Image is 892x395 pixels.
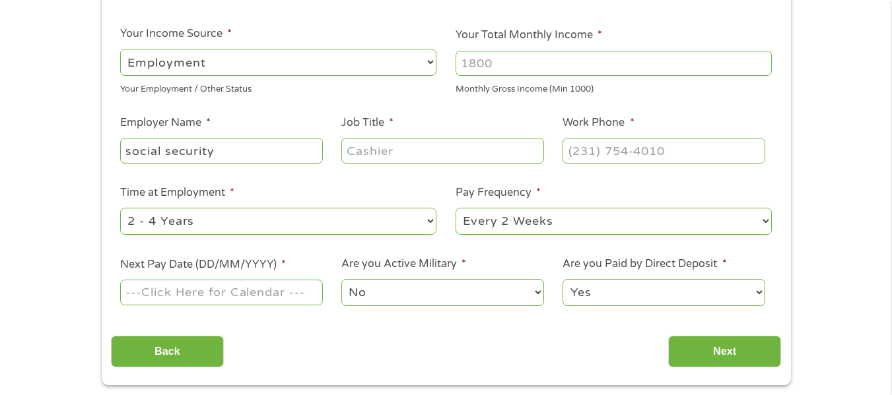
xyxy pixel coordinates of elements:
input: Walmart [120,138,322,163]
label: Pay Frequency [456,186,541,200]
label: Employer Name [120,116,211,130]
input: Cashier [341,138,543,163]
input: (231) 754-4010 [563,138,765,163]
label: Work Phone [563,116,634,130]
div: Monthly Gross Income (Min 1000) [456,78,772,96]
input: ---Click Here for Calendar --- [120,280,322,305]
label: Next Pay Date (DD/MM/YYYY) [120,258,286,272]
label: Time at Employment [120,186,234,200]
label: Are you Paid by Direct Deposit [563,257,726,271]
div: Your Employment / Other Status [120,78,436,96]
input: Back [111,336,224,368]
label: Are you Active Military [341,257,466,271]
label: Job Title [341,116,394,130]
input: Next [668,336,781,368]
input: 1800 [456,51,772,76]
label: Your Total Monthly Income [456,28,602,42]
label: Your Income Source [120,27,232,41]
